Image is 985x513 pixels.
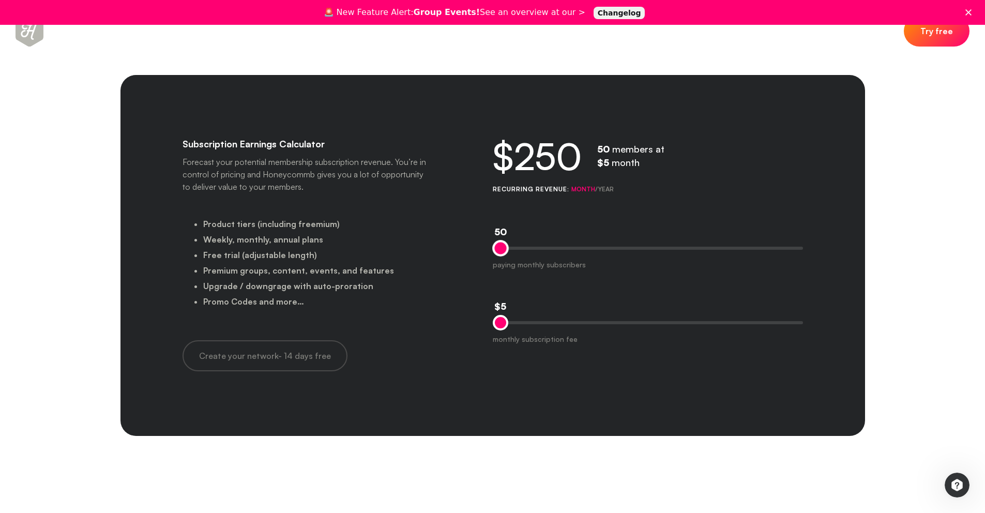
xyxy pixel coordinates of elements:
[493,137,582,174] div: $250
[414,7,480,17] b: Group Events!
[183,340,347,371] a: Create your network- 14 days free
[904,16,969,47] a: Try free
[597,157,609,168] span: $5
[278,351,331,361] span: - 14 days free
[203,247,431,263] li: Free trial (adjustable length)
[493,336,803,343] div: monthly subscription fee
[594,7,645,19] a: Changelog
[598,185,614,194] button: Year
[203,278,431,294] li: Upgrade / downgrage with auto-proration
[203,263,431,278] li: Premium groups, content, events, and features
[597,142,664,169] div: members at month
[16,16,43,47] span: Scroll to top
[597,143,610,155] span: 50
[595,185,598,193] span: /
[199,351,331,361] span: Create your network
[571,185,595,194] button: Month
[324,7,585,18] div: 🚨 New Feature Alert: See an overview at our >
[203,216,431,232] li: Product tiers (including freemium)
[183,137,431,150] h2: Subscription Earnings Calculator
[493,185,803,194] div: Recurring Revenue:
[920,26,953,36] span: Try free
[203,232,431,247] li: Weekly, monthly, annual plans
[965,9,976,16] div: Close
[183,156,431,193] p: Forecast your potential membership subscription revenue. You’re in control of pricing and Honeyco...
[945,473,969,497] iframe: Intercom live chat
[493,261,803,268] div: paying monthly subscribers
[203,294,431,309] li: Promo Codes and more…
